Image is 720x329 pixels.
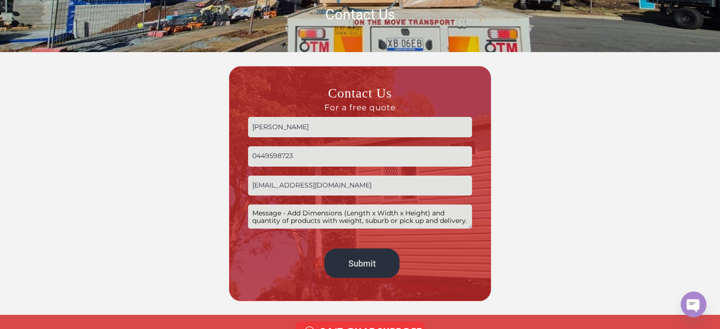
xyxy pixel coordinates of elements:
[248,85,472,282] form: Contact form
[248,102,472,113] span: For a free quote
[248,146,472,167] input: Phone no.
[248,176,472,196] input: Email
[90,5,630,24] h1: Contact Us
[248,85,472,112] h3: Contact Us
[324,249,400,277] input: Submit
[248,117,472,137] input: Name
